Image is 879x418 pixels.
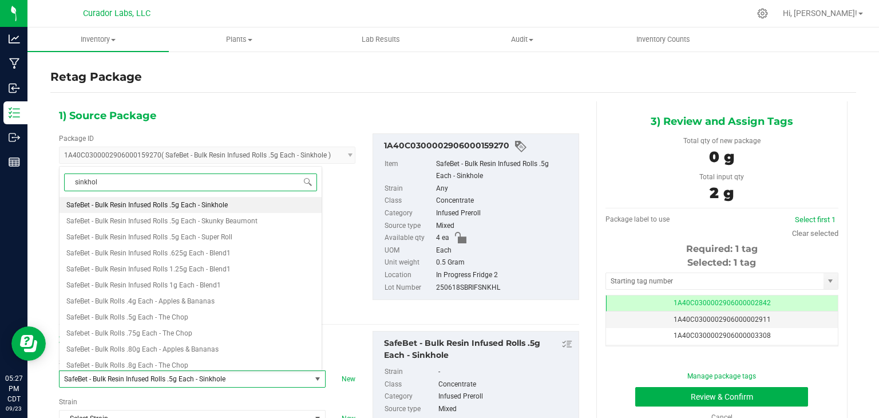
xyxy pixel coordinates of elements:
[699,173,744,181] span: Total input qty
[452,34,592,45] span: Audit
[311,371,325,387] span: select
[169,27,310,52] a: Plants
[385,158,434,183] label: Item
[792,229,838,238] a: Clear selected
[385,195,434,207] label: Class
[385,220,434,232] label: Source type
[683,137,761,145] span: Total qty of new package
[436,245,573,257] div: Each
[452,27,593,52] a: Audit
[27,34,169,45] span: Inventory
[5,404,22,413] p: 09/23
[169,34,310,45] span: Plants
[384,140,573,153] div: 1A40C0300002906000159270
[795,215,836,224] a: Select first 1
[606,273,823,289] input: Starting tag number
[436,282,573,294] div: 250618SBRIFSNKHL
[385,257,434,269] label: Unit weight
[385,183,434,195] label: Strain
[9,33,20,45] inline-svg: Analytics
[342,375,355,383] a: New
[436,269,573,282] div: In Progress Fridge 2
[674,299,771,307] span: 1A40C0300002906000002842
[9,107,20,119] inline-svg: Inventory
[438,403,573,416] div: Mixed
[436,257,573,269] div: 0.5 Gram
[83,9,151,18] span: Curador Labs, LLC
[385,391,436,403] label: Category
[384,337,573,361] div: SafeBet - Bulk Resin Infused Rolls .5g Each - Sinkhole
[385,245,434,257] label: UOM
[310,27,452,52] a: Lab Results
[385,378,436,391] label: Class
[755,8,770,19] div: Manage settings
[438,378,573,391] div: Concentrate
[674,332,771,340] span: 1A40C0300002906000003308
[687,257,756,268] span: Selected: 1 tag
[436,207,573,220] div: Infused Preroll
[59,135,94,143] span: Package ID
[438,366,573,378] div: -
[9,156,20,168] inline-svg: Reports
[436,158,573,183] div: SafeBet - Bulk Resin Infused Rolls .5g Each - Sinkhole
[436,220,573,232] div: Mixed
[436,195,573,207] div: Concentrate
[9,82,20,94] inline-svg: Inbound
[709,148,734,166] span: 0 g
[438,391,573,403] div: Infused Preroll
[59,107,156,124] span: 1) Source Package
[50,69,142,85] h4: Retag Package
[593,27,734,52] a: Inventory Counts
[686,243,758,254] span: Required: 1 tag
[710,184,734,202] span: 2 g
[687,372,756,380] a: Manage package tags
[823,273,838,289] span: select
[5,373,22,404] p: 05:27 PM CDT
[385,403,436,416] label: Source type
[436,183,573,195] div: Any
[64,375,296,383] span: SafeBet - Bulk Resin Infused Rolls .5g Each - Sinkhole
[674,316,771,324] span: 1A40C0300002906000002911
[9,132,20,143] inline-svg: Outbound
[385,282,434,294] label: Lot Number
[783,9,857,18] span: Hi, [PERSON_NAME]!
[605,215,670,223] span: Package label to use
[9,58,20,69] inline-svg: Manufacturing
[651,113,793,130] span: 3) Review and Assign Tags
[436,232,449,245] span: 4 ea
[621,34,706,45] span: Inventory Counts
[385,269,434,282] label: Location
[346,34,415,45] span: Lab Results
[27,27,169,52] a: Inventory
[385,207,434,220] label: Category
[59,397,77,407] label: Strain
[385,232,434,245] label: Available qty
[11,326,46,361] iframe: Resource center
[385,366,436,378] label: Strain
[635,387,808,407] button: Review & Confirm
